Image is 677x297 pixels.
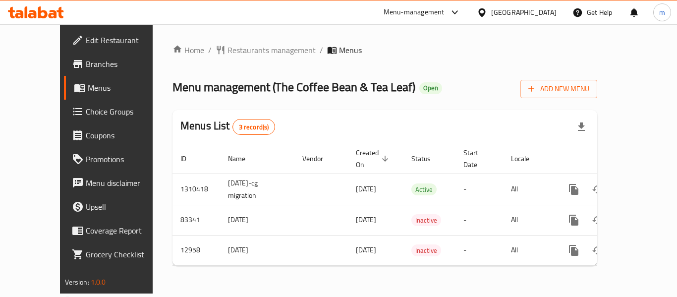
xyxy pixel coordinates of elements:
[172,76,415,98] span: Menu management ( The Coffee Bean & Tea Leaf )
[232,119,276,135] div: Total records count
[180,153,199,165] span: ID
[228,153,258,165] span: Name
[86,248,165,260] span: Grocery Checklist
[586,238,610,262] button: Change Status
[503,235,554,265] td: All
[91,276,106,289] span: 1.0.0
[65,276,89,289] span: Version:
[172,44,204,56] a: Home
[511,153,542,165] span: Locale
[88,82,165,94] span: Menus
[356,147,392,171] span: Created On
[172,44,597,56] nav: breadcrumb
[586,208,610,232] button: Change Status
[64,52,173,76] a: Branches
[64,76,173,100] a: Menus
[411,153,444,165] span: Status
[455,174,503,205] td: -
[180,119,275,135] h2: Menus List
[463,147,491,171] span: Start Date
[64,28,173,52] a: Edit Restaurant
[586,178,610,201] button: Change Status
[233,122,275,132] span: 3 record(s)
[86,201,165,213] span: Upsell
[455,205,503,235] td: -
[208,44,212,56] li: /
[216,44,316,56] a: Restaurants management
[172,205,220,235] td: 83341
[64,123,173,147] a: Coupons
[220,205,294,235] td: [DATE]
[411,214,441,226] div: Inactive
[86,177,165,189] span: Menu disclaimer
[554,144,665,174] th: Actions
[455,235,503,265] td: -
[528,83,589,95] span: Add New Menu
[411,215,441,226] span: Inactive
[64,195,173,219] a: Upsell
[356,213,376,226] span: [DATE]
[64,100,173,123] a: Choice Groups
[302,153,336,165] span: Vendor
[562,238,586,262] button: more
[220,235,294,265] td: [DATE]
[411,245,441,256] span: Inactive
[419,84,442,92] span: Open
[339,44,362,56] span: Menus
[411,244,441,256] div: Inactive
[64,147,173,171] a: Promotions
[86,225,165,237] span: Coverage Report
[172,174,220,205] td: 1310418
[172,235,220,265] td: 12958
[86,34,165,46] span: Edit Restaurant
[491,7,557,18] div: [GEOGRAPHIC_DATA]
[86,129,165,141] span: Coupons
[64,242,173,266] a: Grocery Checklist
[411,183,437,195] div: Active
[320,44,323,56] li: /
[503,174,554,205] td: All
[562,178,586,201] button: more
[419,82,442,94] div: Open
[411,184,437,195] span: Active
[356,243,376,256] span: [DATE]
[503,205,554,235] td: All
[227,44,316,56] span: Restaurants management
[659,7,665,18] span: m
[384,6,445,18] div: Menu-management
[520,80,597,98] button: Add New Menu
[562,208,586,232] button: more
[64,219,173,242] a: Coverage Report
[172,144,665,266] table: enhanced table
[569,115,593,139] div: Export file
[86,106,165,118] span: Choice Groups
[356,182,376,195] span: [DATE]
[86,153,165,165] span: Promotions
[220,174,294,205] td: [DATE]-cg migration
[86,58,165,70] span: Branches
[64,171,173,195] a: Menu disclaimer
